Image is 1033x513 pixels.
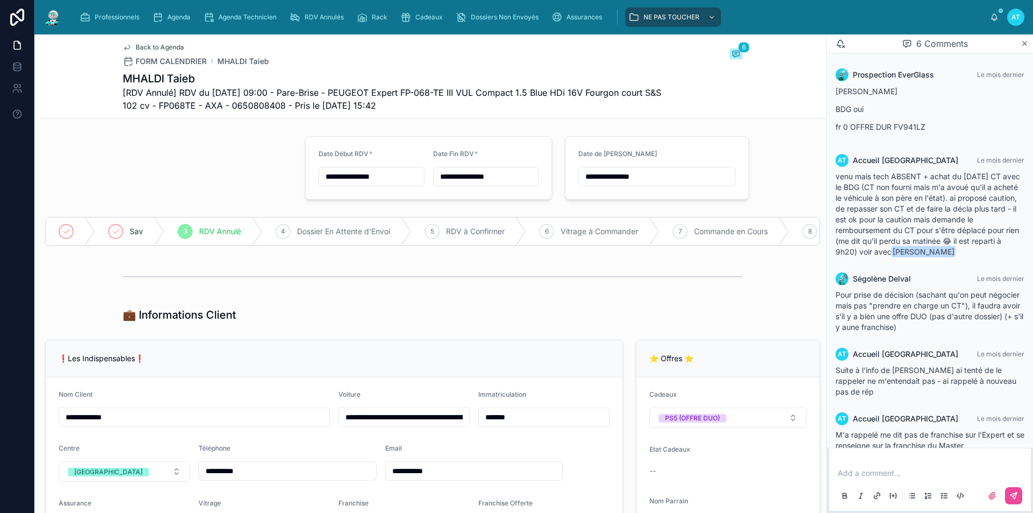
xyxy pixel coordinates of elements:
span: 5 [430,227,434,236]
img: App logo [43,9,62,26]
span: Date Fin RDV [433,150,474,158]
span: Nom Client [59,390,93,398]
span: M'a rappelé me dit pas de franchise sur l'Expert et se renseigne sur la franchise du Master [836,430,1024,450]
span: Cadeaux [649,390,677,398]
a: Cadeaux [397,8,450,27]
span: Back to Agenda [136,43,184,52]
a: Assurances [548,8,610,27]
span: AT [1011,13,1020,22]
a: RDV Annulés [286,8,351,27]
span: RDV à Confirmer [446,226,505,237]
span: [RDV Annulé] RDV du [DATE] 09:00 - Pare-Brise - PEUGEOT Expert FP-068-TE III VUL Compact 1.5 Blue... [123,86,662,112]
span: Assurance [59,499,91,507]
span: ❗Les Indispensables❗ [59,354,144,363]
a: NE PAS TOUCHER [625,8,721,27]
span: Assurances [567,13,602,22]
a: Professionnels [76,8,147,27]
span: AT [838,156,846,165]
a: FORM CALENDRIER [123,56,207,67]
span: Rack [372,13,387,22]
span: 6 Comments [916,37,968,50]
span: Le mois dernier [977,156,1024,164]
a: Agenda Technicien [200,8,284,27]
p: BDG oui [836,103,1024,115]
span: Accueil [GEOGRAPHIC_DATA] [853,155,958,166]
span: Dossier En Attente d'Envoi [297,226,390,237]
span: Professionnels [95,13,139,22]
span: Le mois dernier [977,71,1024,79]
a: Dossiers Non Envoyés [452,8,546,27]
span: Le mois dernier [977,350,1024,358]
span: RDV Annulé [199,226,241,237]
span: Etat Cadeaux [649,445,690,453]
span: Cadeaux [415,13,443,22]
span: 3 [183,227,187,236]
p: [PERSON_NAME] [836,86,1024,97]
span: Franchise Offerte [478,499,533,507]
span: Le mois dernier [977,275,1024,283]
span: Prospection EverGlass [853,69,934,80]
span: Email [385,444,402,452]
span: Sav [130,226,143,237]
p: fr 0 OFFRE DUR FV941LZ [836,121,1024,132]
a: Rack [353,8,395,27]
span: Date Début RDV [319,150,369,158]
span: [PERSON_NAME] [892,246,956,257]
span: Suite à l'info de [PERSON_NAME] ai tenté de le rappeler ne m'entendait pas - ai rappelé à nouveau... [836,366,1016,396]
a: MHALDI Taieb [217,56,269,67]
span: Commande en Cours [694,226,768,237]
a: Back to Agenda [123,43,184,52]
span: 7 [678,227,682,236]
span: Vitrage à Commander [561,226,638,237]
span: Centre [59,444,80,452]
span: Date de [PERSON_NAME] [578,150,657,158]
span: Le mois dernier [977,414,1024,423]
span: 6 [545,227,549,236]
span: Accueil [GEOGRAPHIC_DATA] [853,413,958,424]
span: Agenda Technicien [218,13,277,22]
span: AT [838,350,846,359]
span: Immatriculation [478,390,526,398]
span: 8 [808,227,812,236]
span: 4 [281,227,285,236]
button: Select Button [59,461,190,482]
h1: 💼 Informations Client [123,307,236,322]
span: Vitrage [199,499,221,507]
span: Nom Parrain [649,497,688,505]
span: ⭐ Offres ⭐ [649,354,694,363]
h1: MHALDI Taieb [123,71,662,86]
button: 6 [730,48,742,61]
div: PS5 (OFFRE DUO) [665,414,720,423]
span: Ségolène Delval [853,273,911,284]
span: RDV Annulés [305,13,344,22]
span: Pour prise de décision (sachant qu'on peut négocier mais pas "prendre en charge un CT"), il faudr... [836,290,1023,332]
span: Dossiers Non Envoyés [471,13,539,22]
span: Accueil [GEOGRAPHIC_DATA] [853,349,958,360]
span: Voiture [338,390,360,398]
button: Select Button [649,407,806,428]
span: venu mais tech ABSENT + achat du [DATE] CT avec le BDG (CT non fourni mais m'a avoué qu'il a ache... [836,172,1020,256]
span: AT [838,414,846,423]
span: Téléphone [199,444,230,452]
span: Agenda [167,13,190,22]
div: [GEOGRAPHIC_DATA] [74,468,143,476]
span: 6 [738,42,749,53]
span: -- [649,466,656,476]
a: Agenda [149,8,198,27]
div: scrollable content [71,5,990,29]
span: NE PAS TOUCHER [643,13,699,22]
span: FORM CALENDRIER [136,56,207,67]
span: Franchise [338,499,369,507]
